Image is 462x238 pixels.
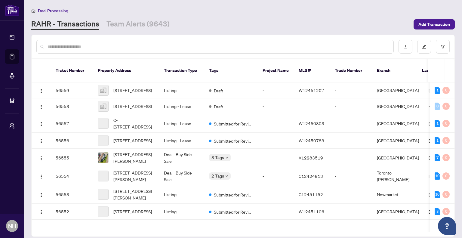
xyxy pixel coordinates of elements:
div: 0 [442,154,450,161]
td: Listing [159,82,204,98]
div: 0 [442,120,450,127]
div: 0 [442,172,450,180]
span: NH [8,222,16,230]
div: 7 [435,154,440,161]
img: Logo [39,139,44,144]
span: filter [441,45,445,49]
td: Toronto - [PERSON_NAME] [372,167,424,185]
button: edit [417,40,431,54]
span: [STREET_ADDRESS] [113,137,152,144]
div: 0 [435,103,440,110]
td: Listing - Lease [159,133,204,149]
td: [GEOGRAPHIC_DATA] [372,82,424,98]
button: Logo [36,101,46,111]
span: download [403,45,408,49]
td: Listing [159,204,204,220]
img: Logo [39,122,44,126]
a: RAHR - Transactions [31,19,99,30]
td: Listing [159,185,204,204]
td: - [330,204,372,220]
td: - [330,167,372,185]
button: Logo [36,119,46,128]
td: - [258,133,294,149]
span: Submitted for Review [214,120,253,127]
td: - [258,204,294,220]
th: Trade Number [330,59,372,82]
button: Logo [36,153,46,162]
img: logo [5,5,19,16]
button: Open asap [438,217,456,235]
button: download [399,40,412,54]
div: 0 [442,103,450,110]
span: Submitted for Review [214,138,253,144]
td: [GEOGRAPHIC_DATA] [372,114,424,133]
td: - [258,98,294,114]
td: Deal - Buy Side Sale [159,167,204,185]
div: 1 [435,120,440,127]
td: Newmarket [372,185,424,204]
td: 56555 [51,149,93,167]
span: [STREET_ADDRESS] [113,87,152,94]
th: Project Name [258,59,294,82]
td: Deal - Buy Side Sale [159,149,204,167]
span: C-[STREET_ADDRESS] [113,117,154,130]
td: 56558 [51,98,93,114]
span: W12450803 [299,121,324,126]
span: [STREET_ADDRESS][PERSON_NAME] [113,151,154,164]
span: W12451106 [299,209,324,214]
img: Logo [39,210,44,215]
span: Deal Processing [38,8,68,14]
span: down [225,175,228,178]
td: - [258,185,294,204]
span: user-switch [9,123,15,129]
span: 3 Tags [211,154,224,161]
div: 0 [442,191,450,198]
span: [STREET_ADDRESS][PERSON_NAME] [113,169,154,183]
td: - [258,167,294,185]
div: 1 [435,87,440,94]
span: C12451152 [299,192,323,197]
button: Logo [36,171,46,181]
td: - [258,82,294,98]
img: thumbnail-img [98,101,108,111]
img: Logo [39,104,44,109]
td: 56557 [51,114,93,133]
td: Listing - Lease [159,98,204,114]
td: - [330,114,372,133]
span: [STREET_ADDRESS] [113,208,152,215]
td: - [258,114,294,133]
th: Ticket Number [51,59,93,82]
button: Add Transaction [414,19,455,29]
td: [GEOGRAPHIC_DATA] [372,204,424,220]
td: - [258,149,294,167]
span: Submitted for Review [214,209,253,215]
span: [STREET_ADDRESS][PERSON_NAME] [113,188,154,201]
span: [STREET_ADDRESS] [113,103,152,110]
button: Logo [36,207,46,216]
button: Logo [36,85,46,95]
span: Draft [214,103,223,110]
img: thumbnail-img [98,85,108,95]
td: 56554 [51,167,93,185]
td: 56552 [51,204,93,220]
span: W12450783 [299,138,324,143]
span: Add Transaction [418,20,450,29]
span: C12424913 [299,173,323,179]
th: Property Address [93,59,159,82]
td: [GEOGRAPHIC_DATA] [372,149,424,167]
span: 2 Tags [211,172,224,179]
td: 56553 [51,185,93,204]
td: 56559 [51,82,93,98]
th: Transaction Type [159,59,204,82]
td: - [330,185,372,204]
span: Draft [214,87,223,94]
button: filter [436,40,450,54]
td: - [330,133,372,149]
th: Branch [372,59,417,82]
img: thumbnail-img [98,153,108,163]
div: 0 [442,137,450,144]
th: MLS # [294,59,330,82]
div: 0 [442,87,450,94]
button: Logo [36,136,46,145]
div: 3 [435,208,440,215]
